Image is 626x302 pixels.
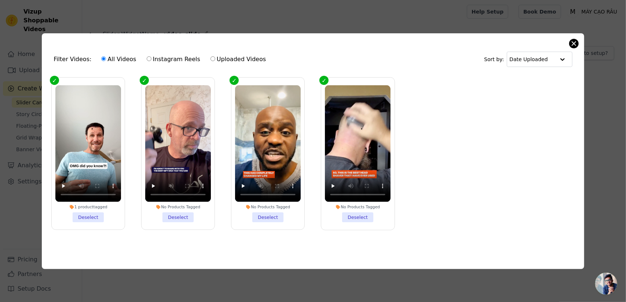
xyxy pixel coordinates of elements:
[54,51,270,68] div: Filter Videos:
[595,273,617,295] div: Open chat
[235,204,301,209] div: No Products Tagged
[325,204,391,209] div: No Products Tagged
[101,55,136,64] label: All Videos
[146,55,201,64] label: Instagram Reels
[55,204,121,209] div: 1 product tagged
[145,204,211,209] div: No Products Tagged
[484,52,572,67] div: Sort by:
[570,39,578,48] button: Close modal
[210,55,266,64] label: Uploaded Videos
